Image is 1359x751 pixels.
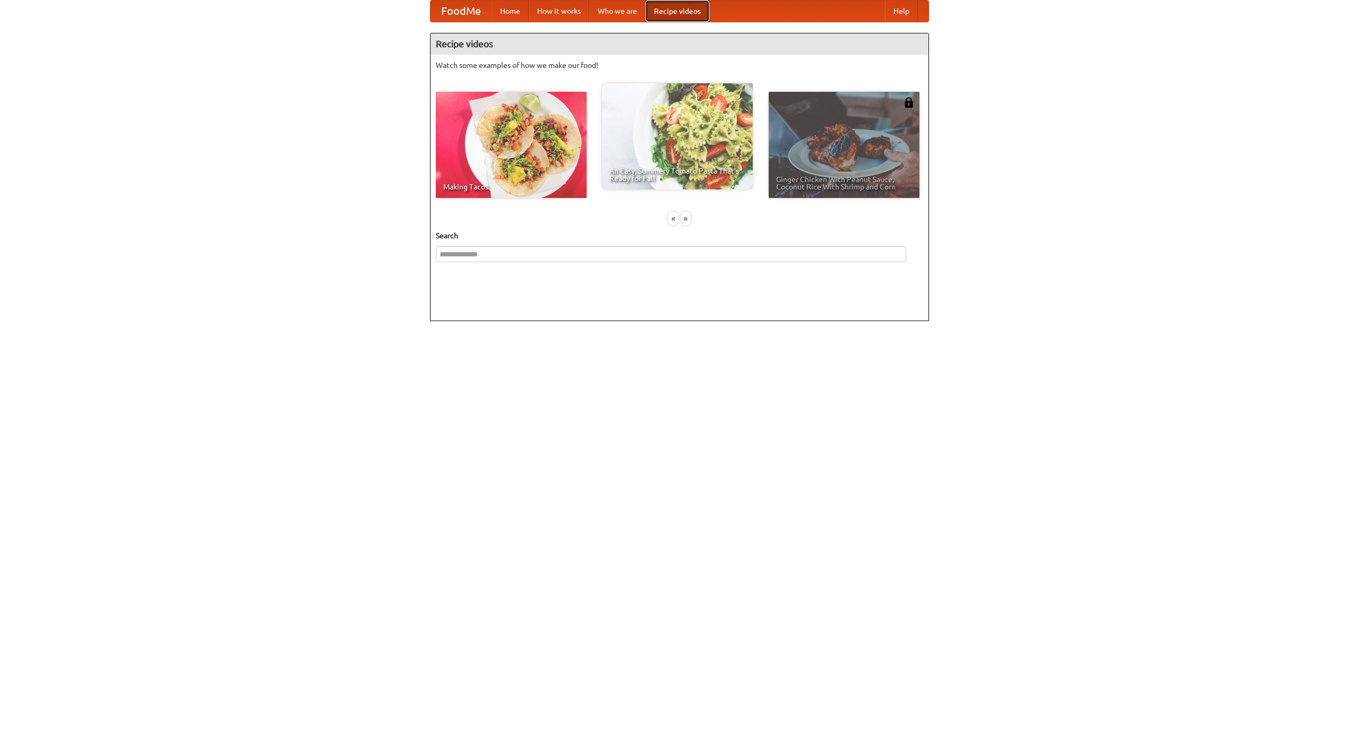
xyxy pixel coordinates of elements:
img: 483408.png [904,97,914,108]
a: Who we are [589,1,646,22]
a: An Easy, Summery Tomato Pasta That's Ready for Fall [602,83,753,189]
a: Making Tacos [436,92,587,198]
a: Recipe videos [646,1,709,22]
a: Help [885,1,918,22]
a: Home [492,1,529,22]
a: How it works [529,1,589,22]
span: An Easy, Summery Tomato Pasta That's Ready for Fall [609,167,745,182]
a: FoodMe [431,1,492,22]
div: » [681,212,691,225]
p: Watch some examples of how we make our food! [436,60,923,71]
div: « [668,212,678,225]
h5: Search [436,230,923,241]
h4: Recipe videos [431,33,928,55]
span: Making Tacos [443,183,579,191]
